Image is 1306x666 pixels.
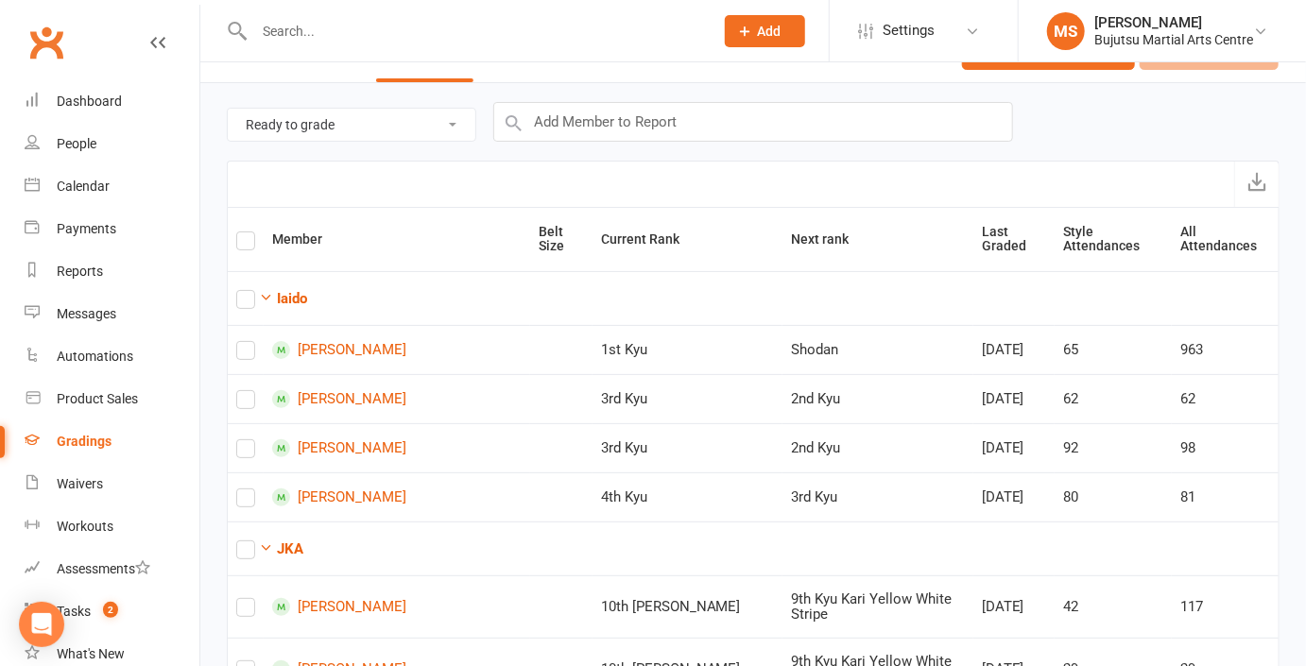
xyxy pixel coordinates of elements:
[593,208,783,271] th: Current Rank
[25,335,199,378] a: Automations
[593,374,783,423] td: 3rd Kyu
[493,102,1013,142] input: Add Member to Report
[593,325,783,374] td: 1st Kyu
[25,165,199,208] a: Calendar
[758,24,782,39] span: Add
[57,136,96,151] div: People
[272,439,522,457] a: [PERSON_NAME]
[25,505,199,548] a: Workouts
[23,19,70,66] a: Clubworx
[57,476,103,491] div: Waivers
[277,290,307,307] strong: Iaido
[782,325,973,374] td: Shodan
[973,208,1056,271] th: Last Graded
[973,374,1056,423] td: [DATE]
[57,221,116,236] div: Payments
[57,349,133,364] div: Automations
[57,519,113,534] div: Workouts
[1172,472,1279,521] td: 81
[57,391,138,406] div: Product Sales
[272,390,522,408] a: [PERSON_NAME]
[272,488,522,506] a: [PERSON_NAME]
[25,420,199,463] a: Gradings
[1094,31,1253,48] div: Bujutsu Martial Arts Centre
[973,325,1056,374] td: [DATE]
[57,646,125,661] div: What's New
[1094,14,1253,31] div: [PERSON_NAME]
[25,463,199,505] a: Waivers
[1055,374,1171,423] td: 62
[259,287,307,310] button: Iaido
[1055,472,1171,521] td: 80
[1055,325,1171,374] td: 65
[1172,374,1279,423] td: 62
[883,9,935,52] span: Settings
[57,306,116,321] div: Messages
[25,293,199,335] a: Messages
[25,548,199,590] a: Assessments
[272,341,522,359] a: [PERSON_NAME]
[1172,575,1279,638] td: 117
[973,423,1056,472] td: [DATE]
[57,179,110,194] div: Calendar
[103,602,118,618] span: 2
[25,590,199,633] a: Tasks 2
[57,604,91,619] div: Tasks
[593,575,783,638] td: 10th [PERSON_NAME]
[593,472,783,521] td: 4th Kyu
[973,472,1056,521] td: [DATE]
[593,423,783,472] td: 3rd Kyu
[264,208,530,271] th: Member
[725,15,805,47] button: Add
[782,575,973,638] td: 9th Kyu Kari Yellow White Stripe
[259,538,303,560] button: JKA
[782,472,973,521] td: 3rd Kyu
[1055,423,1171,472] td: 92
[57,561,150,576] div: Assessments
[277,540,303,557] strong: JKA
[530,208,592,271] th: Belt Size
[228,208,264,271] th: Select all
[25,378,199,420] a: Product Sales
[25,250,199,293] a: Reports
[249,18,700,44] input: Search...
[1047,12,1085,50] div: MS
[1172,208,1279,271] th: All Attendances
[1055,208,1171,271] th: Style Attendances
[25,80,199,123] a: Dashboard
[1172,325,1279,374] td: 963
[1055,575,1171,638] td: 42
[25,208,199,250] a: Payments
[19,602,64,647] div: Open Intercom Messenger
[782,208,973,271] th: Next rank
[782,374,973,423] td: 2nd Kyu
[782,423,973,472] td: 2nd Kyu
[1172,423,1279,472] td: 98
[57,264,103,279] div: Reports
[57,94,122,109] div: Dashboard
[57,434,112,449] div: Gradings
[272,598,522,616] a: [PERSON_NAME]
[973,575,1056,638] td: [DATE]
[25,123,199,165] a: People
